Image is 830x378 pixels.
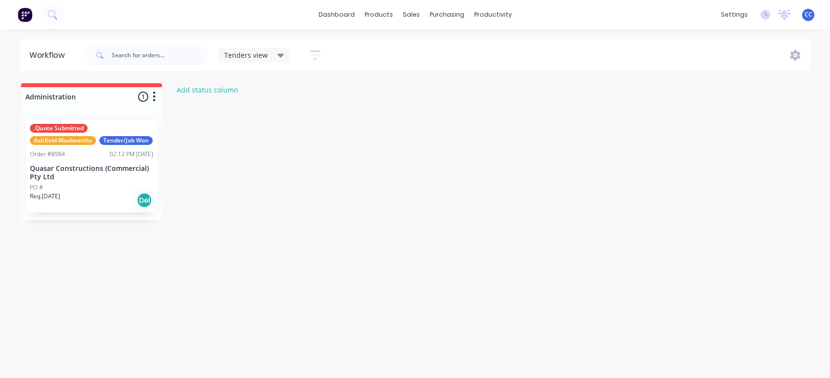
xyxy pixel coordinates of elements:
p: Quasar Constructions (Commercial) Pty Ltd [30,165,153,181]
div: .Quote SubmittedAshfield WoolworthsTender/Job WonOrder #898402:12 PM [DATE]Quasar Constructions (... [26,120,157,213]
div: purchasing [425,7,469,22]
span: Tenders view [224,50,268,60]
div: productivity [469,7,517,22]
button: Add status column [172,83,244,96]
div: 02:12 PM [DATE] [110,150,153,159]
input: Search for orders... [112,46,208,65]
div: Order #8984 [30,150,65,159]
div: sales [398,7,425,22]
div: Workflow [29,49,69,61]
a: dashboard [314,7,360,22]
div: Del [137,192,152,208]
div: Ashfield Woolworths [30,136,96,145]
div: products [360,7,398,22]
div: settings [716,7,753,22]
img: Factory [18,7,32,22]
div: Tender/Job Won [99,136,153,145]
p: Req. [DATE] [30,192,60,201]
div: .Quote Submitted [30,124,88,133]
span: CC [805,10,812,19]
p: PO # [30,183,43,192]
